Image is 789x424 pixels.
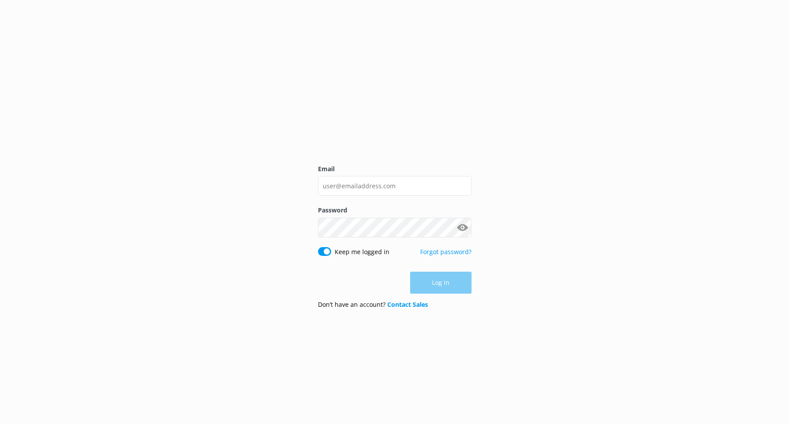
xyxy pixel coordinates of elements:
button: Show password [454,219,471,236]
a: Contact Sales [387,300,428,309]
p: Don’t have an account? [318,300,428,309]
label: Password [318,205,471,215]
a: Forgot password? [420,248,471,256]
input: user@emailaddress.com [318,176,471,196]
label: Keep me logged in [335,247,389,257]
label: Email [318,164,471,174]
